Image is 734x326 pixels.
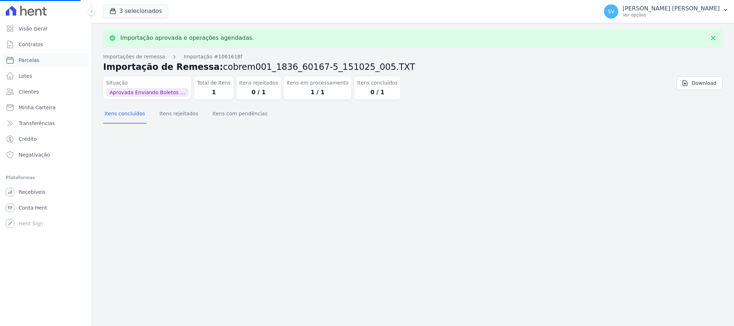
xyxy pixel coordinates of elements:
[287,88,349,97] dd: 1 / 1
[19,188,45,196] span: Recebíveis
[3,53,88,67] a: Parcelas
[103,4,168,18] button: 3 selecionados
[19,135,37,143] span: Crédito
[103,53,165,61] a: Importações de remessa
[103,105,147,124] button: Itens concluídos
[3,85,88,99] a: Clientes
[103,53,723,61] nav: Breadcrumb
[223,62,415,72] span: cobrem001_1836_60167-5_151025_005.TXT
[184,53,242,61] a: Importação #1061618f
[120,34,254,42] p: Importação aprovada e operações agendadas.
[197,79,231,87] dt: Total de Itens
[197,88,231,97] dd: 1
[19,204,47,211] span: Conta Hent
[239,79,278,87] dt: Itens rejeitados
[19,120,55,127] span: Transferências
[357,88,398,97] dd: 0 / 1
[6,173,86,182] div: Plataformas
[211,105,269,124] button: Itens com pendências
[3,116,88,130] a: Transferências
[3,69,88,83] a: Lotes
[103,61,723,73] h2: Importação de Remessa:
[19,88,39,95] span: Clientes
[19,72,32,80] span: Lotes
[3,100,88,115] a: Minha Carteira
[3,21,88,36] a: Visão Geral
[19,25,47,32] span: Visão Geral
[677,76,723,90] a: Download
[19,57,39,64] span: Parcelas
[357,79,398,87] dt: Itens concluídos
[3,185,88,199] a: Recebíveis
[623,5,720,12] p: [PERSON_NAME] [PERSON_NAME]
[3,201,88,215] a: Conta Hent
[608,9,614,14] span: SV
[3,132,88,146] a: Crédito
[106,79,188,87] dt: Situação
[158,105,200,124] button: Itens rejeitados
[623,12,720,18] p: Ver opções
[19,41,43,48] span: Contratos
[598,1,734,21] button: SV [PERSON_NAME] [PERSON_NAME] Ver opções
[19,104,56,111] span: Minha Carteira
[3,37,88,52] a: Contratos
[287,79,349,87] dt: Itens em processamento
[239,88,278,97] dd: 0 / 1
[3,148,88,162] a: Negativação
[19,151,50,158] span: Negativação
[106,88,188,97] span: Aprovada Enviando Boletos ...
